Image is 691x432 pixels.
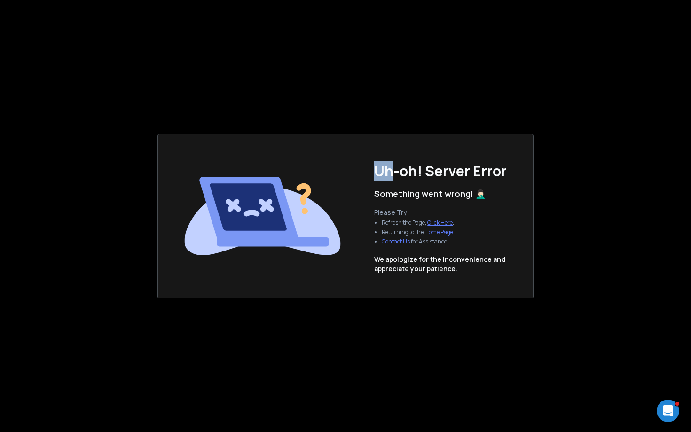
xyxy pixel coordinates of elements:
[382,228,455,236] li: Returning to the .
[374,187,486,200] p: Something went wrong! 🤦🏻‍♂️
[382,238,410,245] button: Contact Us
[382,219,455,227] li: Refresh the Page, .
[374,163,507,180] h1: Uh-oh! Server Error
[427,219,453,227] a: Click Here
[657,400,679,422] iframe: Intercom live chat
[382,238,455,245] li: for Assistance
[424,228,453,236] a: Home Page
[374,208,462,217] p: Please Try:
[374,255,505,274] p: We apologize for the inconvenience and appreciate your patience.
